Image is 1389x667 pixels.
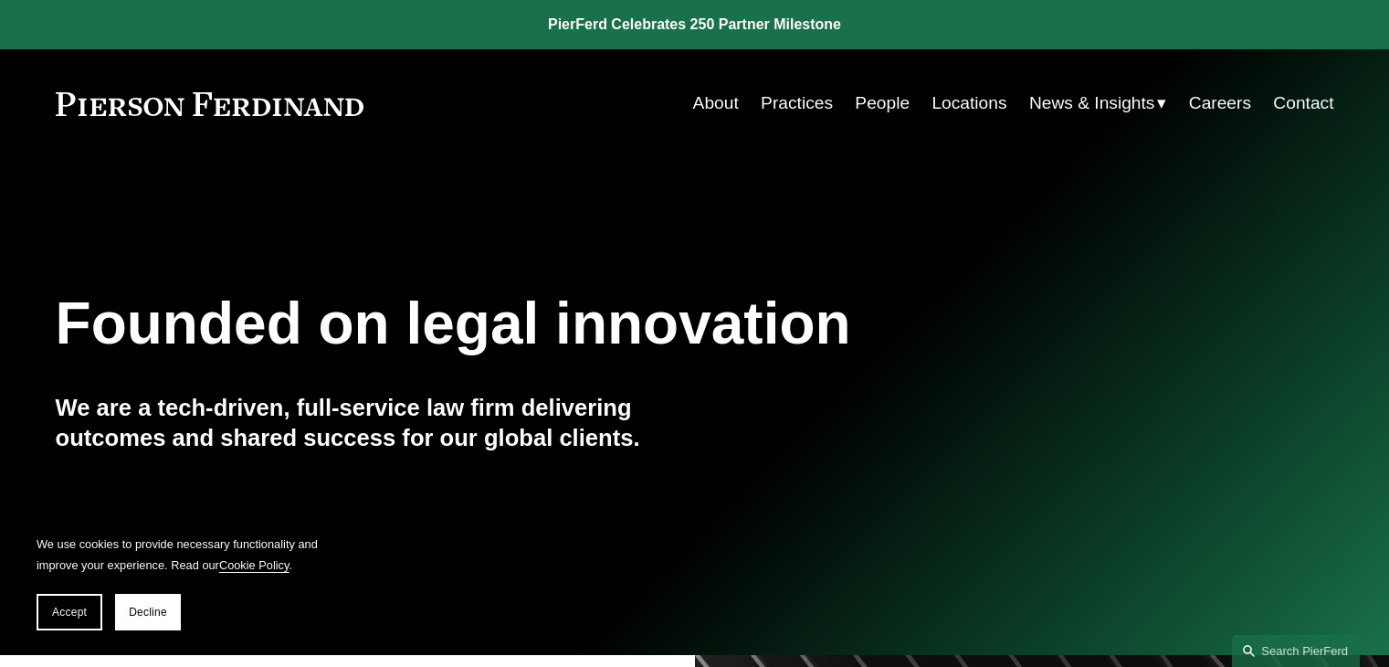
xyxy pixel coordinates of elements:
[1232,635,1360,667] a: Search this site
[1029,88,1155,120] span: News & Insights
[52,606,87,619] span: Accept
[761,86,833,121] a: Practices
[18,515,347,649] section: Cookie banner
[37,594,102,630] button: Accept
[1189,86,1251,121] a: Careers
[56,291,1121,357] h1: Founded on legal innovation
[115,594,181,630] button: Decline
[693,86,739,121] a: About
[855,86,910,121] a: People
[37,534,329,576] p: We use cookies to provide necessary functionality and improve your experience. Read our .
[129,606,167,619] span: Decline
[931,86,1006,121] a: Locations
[219,558,289,572] a: Cookie Policy
[56,393,695,452] h4: We are a tech-driven, full-service law firm delivering outcomes and shared success for our global...
[1029,86,1167,121] a: folder dropdown
[1273,86,1333,121] a: Contact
